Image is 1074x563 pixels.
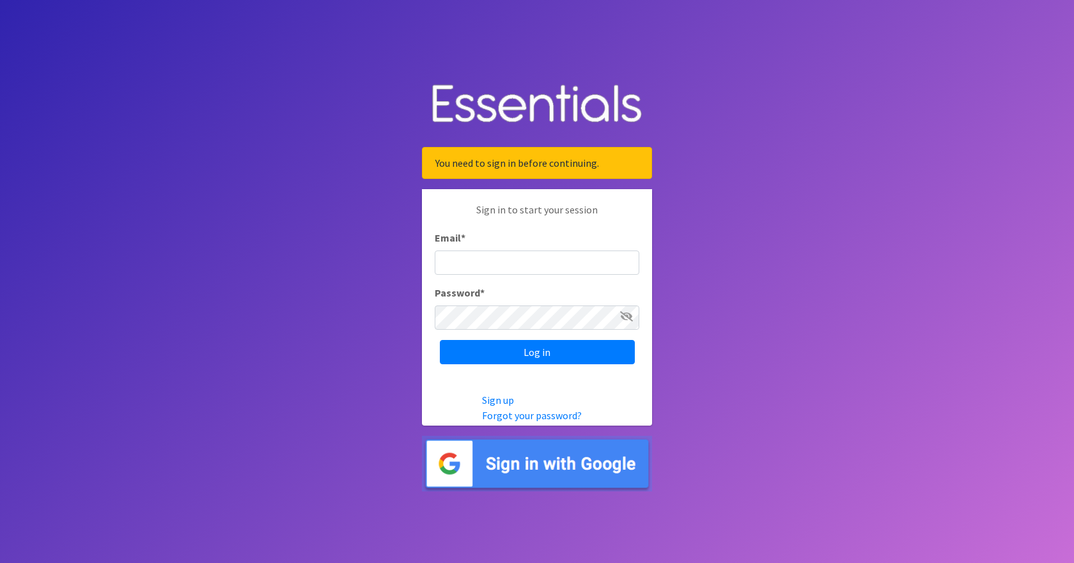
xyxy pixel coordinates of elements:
[422,72,652,137] img: Human Essentials
[422,147,652,179] div: You need to sign in before continuing.
[422,436,652,491] img: Sign in with Google
[480,286,485,299] abbr: required
[435,202,639,230] p: Sign in to start your session
[440,340,635,364] input: Log in
[435,285,485,300] label: Password
[482,394,514,406] a: Sign up
[435,230,465,245] label: Email
[461,231,465,244] abbr: required
[482,409,582,422] a: Forgot your password?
